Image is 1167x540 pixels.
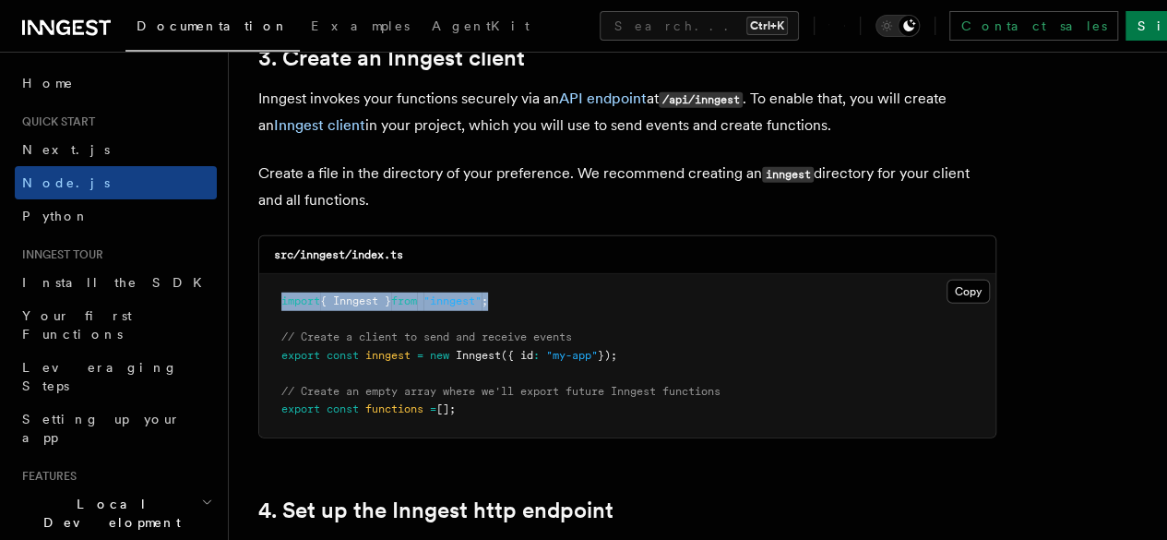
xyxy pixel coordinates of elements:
span: Install the SDK [22,275,213,290]
span: Your first Functions [22,308,132,342]
a: 4. Set up the Inngest http endpoint [258,498,613,523]
span: : [533,349,540,362]
span: = [430,402,436,415]
a: AgentKit [421,6,541,50]
span: Setting up your app [22,412,181,445]
span: Examples [311,18,410,33]
a: Setting up your app [15,402,217,454]
a: Inngest client [274,116,365,134]
a: Node.js [15,166,217,199]
span: const [327,349,359,362]
span: const [327,402,359,415]
span: Inngest [456,349,501,362]
span: Quick start [15,114,95,129]
a: Home [15,66,217,100]
a: Install the SDK [15,266,217,299]
code: src/inngest/index.ts [274,248,403,261]
span: Leveraging Steps [22,360,178,393]
span: ; [482,294,488,307]
span: { Inngest } [320,294,391,307]
span: []; [436,402,456,415]
a: Examples [300,6,421,50]
span: new [430,349,449,362]
p: Inngest invokes your functions securely via an at . To enable that, you will create an in your pr... [258,86,996,138]
p: Create a file in the directory of your preference. We recommend creating an directory for your cl... [258,161,996,213]
span: AgentKit [432,18,530,33]
span: }); [598,349,617,362]
a: 3. Create an Inngest client [258,45,525,71]
span: Local Development [15,495,201,532]
span: inngest [365,349,411,362]
span: ({ id [501,349,533,362]
button: Toggle dark mode [875,15,920,37]
span: "my-app" [546,349,598,362]
span: = [417,349,423,362]
span: Node.js [22,175,110,190]
span: functions [365,402,423,415]
button: Copy [947,280,990,304]
a: Python [15,199,217,233]
code: inngest [762,167,814,183]
a: Next.js [15,133,217,166]
span: Python [22,209,89,223]
span: "inngest" [423,294,482,307]
code: /api/inngest [659,92,743,108]
button: Search...Ctrl+K [600,11,799,41]
span: export [281,349,320,362]
a: Documentation [125,6,300,52]
span: Documentation [137,18,289,33]
span: // Create a client to send and receive events [281,330,572,343]
a: Your first Functions [15,299,217,351]
a: Leveraging Steps [15,351,217,402]
span: import [281,294,320,307]
a: Contact sales [949,11,1118,41]
span: export [281,402,320,415]
span: Inngest tour [15,247,103,262]
span: // Create an empty array where we'll export future Inngest functions [281,385,720,398]
span: Features [15,469,77,484]
span: Next.js [22,142,110,157]
span: from [391,294,417,307]
a: API endpoint [559,90,647,107]
span: Home [22,74,74,92]
button: Local Development [15,487,217,539]
kbd: Ctrl+K [746,17,788,35]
